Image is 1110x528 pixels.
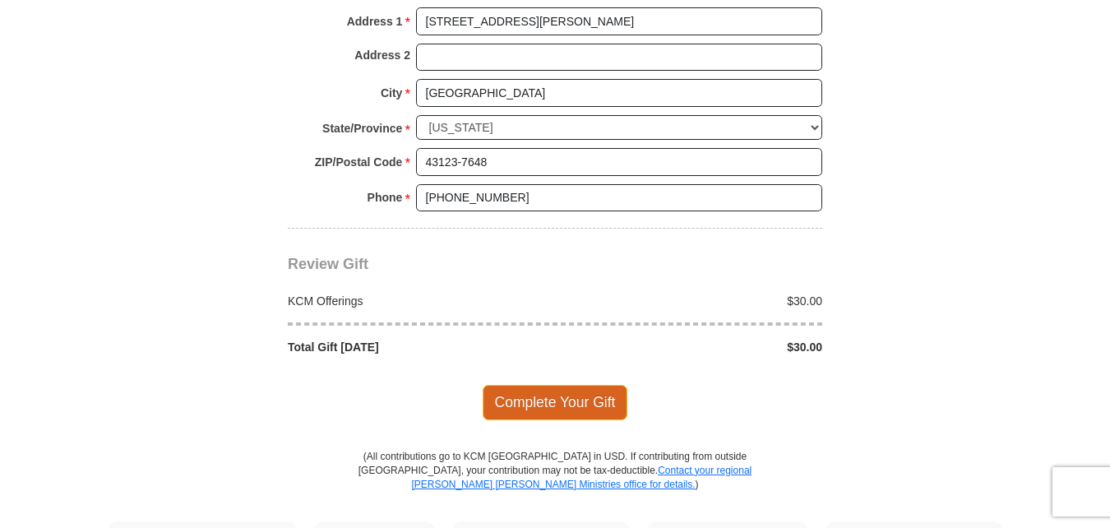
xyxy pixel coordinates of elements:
[315,151,403,174] strong: ZIP/Postal Code
[322,117,402,140] strong: State/Province
[280,293,556,309] div: KCM Offerings
[381,81,402,104] strong: City
[411,465,752,490] a: Contact your regional [PERSON_NAME] [PERSON_NAME] Ministries office for details.
[555,293,831,309] div: $30.00
[555,339,831,355] div: $30.00
[368,186,403,209] strong: Phone
[358,450,752,521] p: (All contributions go to KCM [GEOGRAPHIC_DATA] in USD. If contributing from outside [GEOGRAPHIC_D...
[288,256,368,272] span: Review Gift
[483,385,628,419] span: Complete Your Gift
[347,10,403,33] strong: Address 1
[280,339,556,355] div: Total Gift [DATE]
[354,44,410,67] strong: Address 2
